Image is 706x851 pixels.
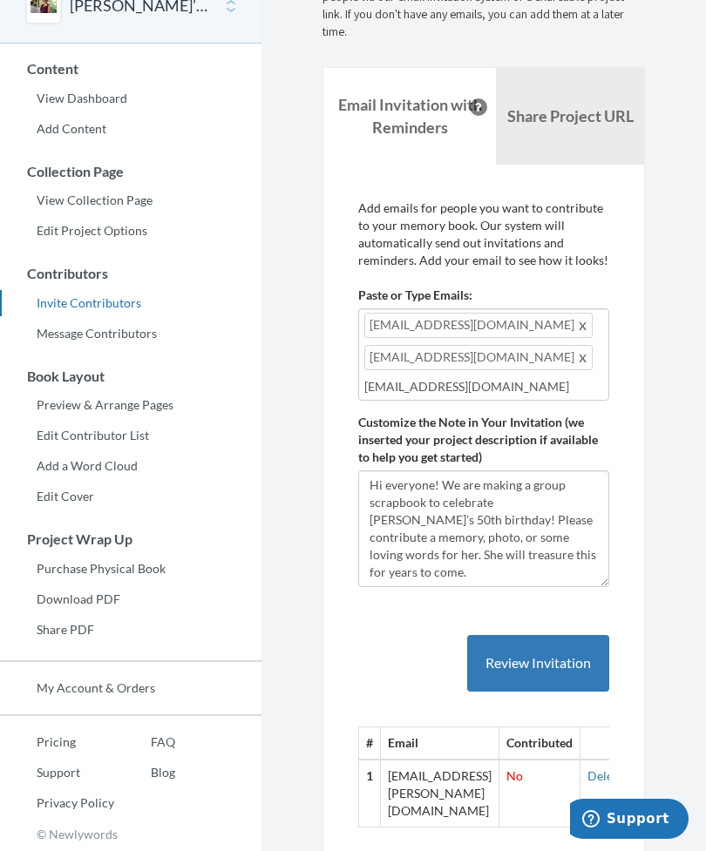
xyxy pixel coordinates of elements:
h3: Contributors [1,266,261,281]
label: Paste or Type Emails: [358,287,472,304]
a: Blog [114,760,175,786]
th: Contributed [499,726,580,759]
td: [EMAIL_ADDRESS][PERSON_NAME][DOMAIN_NAME] [381,760,499,827]
p: Add emails for people you want to contribute to your memory book. Our system will automatically s... [358,199,609,269]
h3: Project Wrap Up [1,531,261,547]
h3: Book Layout [1,368,261,384]
button: Review Invitation [467,635,609,692]
iframe: Opens a widget where you can chat to one of our agents [570,799,689,842]
span: No [506,768,523,783]
strong: Email Invitation with Reminders [338,95,482,137]
span: [EMAIL_ADDRESS][DOMAIN_NAME] [364,345,593,370]
h3: Collection Page [1,164,261,179]
span: [EMAIL_ADDRESS][DOMAIN_NAME] [364,313,593,338]
b: Share Project URL [507,106,634,125]
th: Email [381,726,499,759]
input: Add contributor email(s) here... [364,377,603,396]
th: # [359,726,381,759]
th: 1 [359,760,381,827]
a: Delete [587,768,623,783]
textarea: Hi everyone! We are making a group scrapbook to celebrate [PERSON_NAME]’s 50th birthday! Please c... [358,470,609,587]
h3: Content [1,61,261,77]
label: Customize the Note in Your Invitation (we inserted your project description if available to help ... [358,414,609,466]
a: FAQ [114,729,175,755]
